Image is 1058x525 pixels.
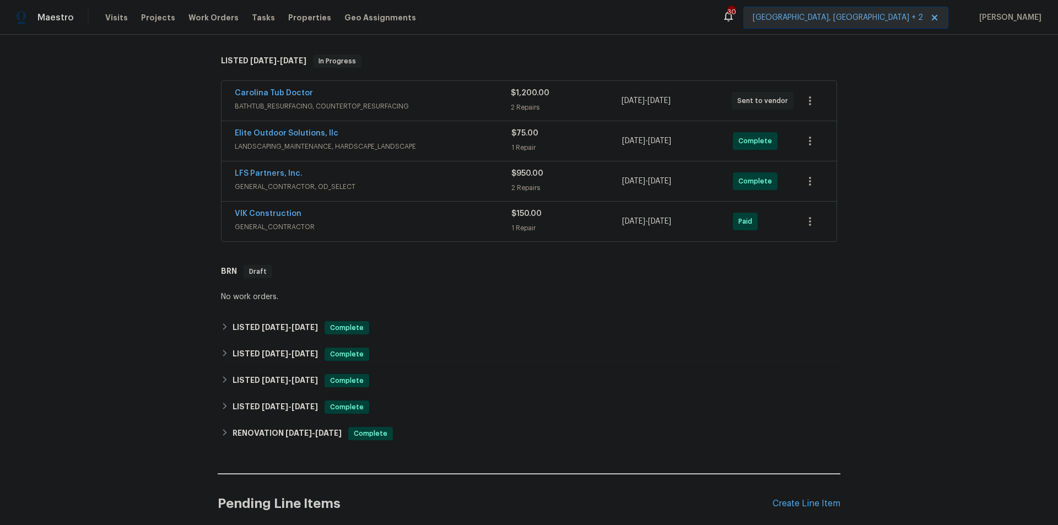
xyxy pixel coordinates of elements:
[648,218,671,225] span: [DATE]
[622,137,645,145] span: [DATE]
[262,350,318,358] span: -
[218,315,840,341] div: LISTED [DATE]-[DATE]Complete
[250,57,277,64] span: [DATE]
[315,429,342,437] span: [DATE]
[235,129,338,137] a: Elite Outdoor Solutions, llc
[326,375,368,386] span: Complete
[326,322,368,333] span: Complete
[511,129,538,137] span: $75.00
[218,420,840,447] div: RENOVATION [DATE]-[DATE]Complete
[235,221,511,232] span: GENERAL_CONTRACTOR
[773,499,840,509] div: Create Line Item
[344,12,416,23] span: Geo Assignments
[262,350,288,358] span: [DATE]
[288,12,331,23] span: Properties
[233,348,318,361] h6: LISTED
[221,55,306,68] h6: LISTED
[105,12,128,23] span: Visits
[262,403,318,410] span: -
[753,12,923,23] span: [GEOGRAPHIC_DATA], [GEOGRAPHIC_DATA] + 2
[188,12,239,23] span: Work Orders
[292,323,318,331] span: [DATE]
[737,95,792,106] span: Sent to vendor
[975,12,1041,23] span: [PERSON_NAME]
[622,95,671,106] span: -
[218,254,840,289] div: BRN Draft
[262,376,288,384] span: [DATE]
[280,57,306,64] span: [DATE]
[622,177,645,185] span: [DATE]
[235,101,511,112] span: BATHTUB_RESURFACING, COUNTERTOP_RESURFACING
[647,97,671,105] span: [DATE]
[285,429,342,437] span: -
[262,403,288,410] span: [DATE]
[262,323,318,331] span: -
[37,12,74,23] span: Maestro
[511,223,622,234] div: 1 Repair
[218,367,840,394] div: LISTED [DATE]-[DATE]Complete
[221,265,237,278] h6: BRN
[233,321,318,334] h6: LISTED
[233,400,318,414] h6: LISTED
[235,210,301,218] a: VIK Construction
[648,137,671,145] span: [DATE]
[326,402,368,413] span: Complete
[511,89,549,97] span: $1,200.00
[738,216,757,227] span: Paid
[218,394,840,420] div: LISTED [DATE]-[DATE]Complete
[141,12,175,23] span: Projects
[235,89,313,97] a: Carolina Tub Doctor
[250,57,306,64] span: -
[262,376,318,384] span: -
[245,266,271,277] span: Draft
[727,7,735,18] div: 30
[235,181,511,192] span: GENERAL_CONTRACTOR, OD_SELECT
[622,218,645,225] span: [DATE]
[622,97,645,105] span: [DATE]
[218,44,840,79] div: LISTED [DATE]-[DATE]In Progress
[326,349,368,360] span: Complete
[262,323,288,331] span: [DATE]
[511,182,622,193] div: 2 Repairs
[511,210,542,218] span: $150.00
[292,403,318,410] span: [DATE]
[349,428,392,439] span: Complete
[233,374,318,387] h6: LISTED
[648,177,671,185] span: [DATE]
[511,102,621,113] div: 2 Repairs
[221,291,837,302] div: No work orders.
[235,170,303,177] a: LFS Partners, Inc.
[622,216,671,227] span: -
[292,350,318,358] span: [DATE]
[622,136,671,147] span: -
[511,170,543,177] span: $950.00
[738,136,776,147] span: Complete
[285,429,312,437] span: [DATE]
[511,142,622,153] div: 1 Repair
[235,141,511,152] span: LANDSCAPING_MAINTENANCE, HARDSCAPE_LANDSCAPE
[252,14,275,21] span: Tasks
[233,427,342,440] h6: RENOVATION
[314,56,360,67] span: In Progress
[292,376,318,384] span: [DATE]
[622,176,671,187] span: -
[738,176,776,187] span: Complete
[218,341,840,367] div: LISTED [DATE]-[DATE]Complete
